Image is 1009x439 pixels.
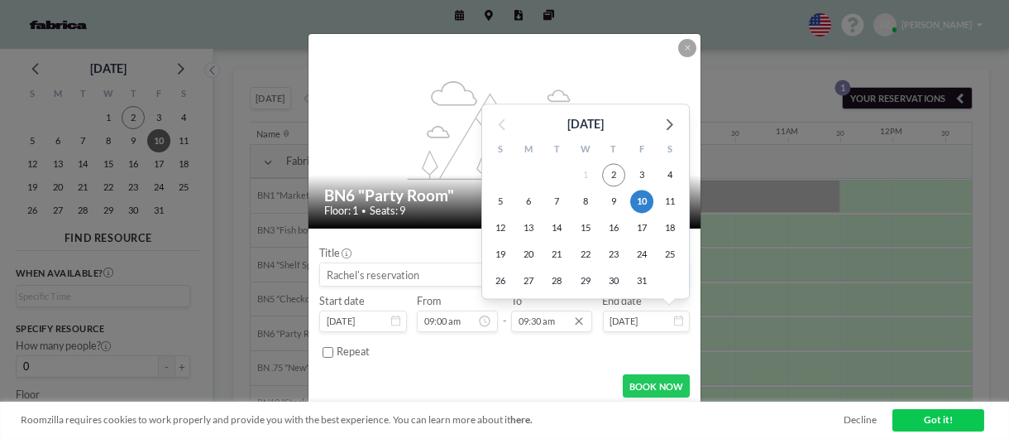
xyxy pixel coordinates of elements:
span: Seats: 9 [370,205,405,218]
span: Floor: 1 [324,205,358,218]
a: here. [510,413,533,426]
span: Roomzilla requires cookies to work properly and provide you with the best experience. You can lea... [21,414,844,427]
span: • [361,206,366,216]
label: From [417,295,441,308]
input: Rachel's reservation [320,263,689,286]
a: Decline [844,414,877,427]
span: - [503,299,506,328]
label: Repeat [337,345,370,359]
h2: BN6 "Party Room" [324,186,686,205]
label: Start date [319,295,365,308]
label: Title [319,247,351,260]
button: BOOK NOW [623,374,689,398]
a: Got it! [892,409,984,432]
